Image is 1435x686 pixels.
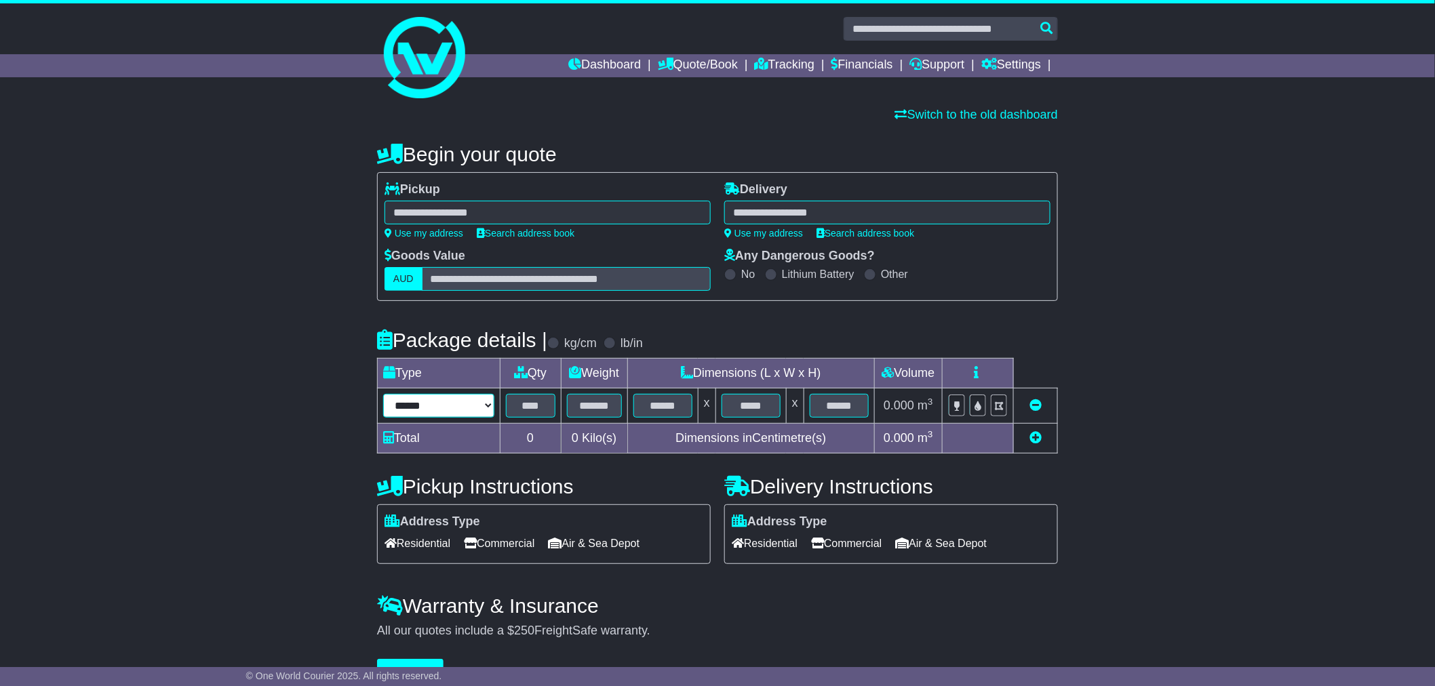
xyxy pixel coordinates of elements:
sup: 3 [928,397,933,407]
span: 0.000 [884,399,914,412]
a: Tracking [755,54,814,77]
td: Weight [561,359,627,388]
div: All our quotes include a $ FreightSafe warranty. [377,624,1058,639]
td: Type [378,359,500,388]
a: Settings [981,54,1041,77]
a: Search address book [817,228,914,239]
a: Financials [831,54,893,77]
h4: Warranty & Insurance [377,594,1058,617]
span: 0 [572,431,578,445]
a: Support [910,54,965,77]
h4: Package details | [377,329,547,351]
td: Kilo(s) [561,424,627,453]
span: Residential [732,533,798,554]
label: Other [881,268,908,281]
label: Goods Value [385,249,465,264]
span: Commercial [811,533,882,554]
td: x [698,388,715,424]
label: AUD [385,267,422,291]
label: Any Dangerous Goods? [724,249,875,264]
td: Dimensions in Centimetre(s) [627,424,874,453]
a: Use my address [724,228,803,239]
a: Search address book [477,228,574,239]
h4: Delivery Instructions [724,475,1058,498]
label: Address Type [385,514,480,529]
a: Quote/Book [658,54,738,77]
span: m [918,399,933,412]
button: Get Quotes [377,659,444,683]
h4: Pickup Instructions [377,475,711,498]
td: Qty [500,359,561,388]
a: Remove this item [1029,399,1042,412]
td: x [786,388,804,424]
span: m [918,431,933,445]
td: Total [378,424,500,453]
label: Address Type [732,514,827,529]
label: No [741,268,755,281]
span: Air & Sea Depot [549,533,640,554]
span: Commercial [464,533,534,554]
a: Dashboard [568,54,641,77]
span: 250 [514,624,534,637]
span: Residential [385,533,450,554]
label: lb/in [621,336,643,351]
td: 0 [500,424,561,453]
h4: Begin your quote [377,143,1058,165]
label: kg/cm [564,336,597,351]
span: 0.000 [884,431,914,445]
a: Add new item [1029,431,1042,445]
td: Dimensions (L x W x H) [627,359,874,388]
span: © One World Courier 2025. All rights reserved. [246,670,442,681]
td: Volume [874,359,942,388]
a: Switch to the old dashboard [895,108,1058,121]
label: Lithium Battery [782,268,854,281]
a: Use my address [385,228,463,239]
label: Delivery [724,182,787,197]
sup: 3 [928,429,933,439]
label: Pickup [385,182,440,197]
span: Air & Sea Depot [896,533,987,554]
